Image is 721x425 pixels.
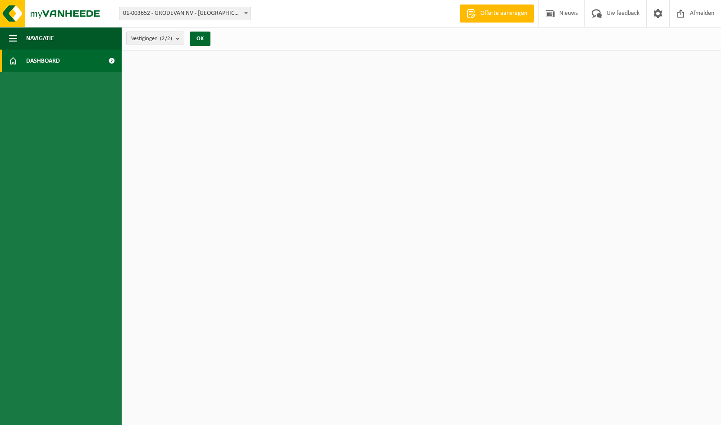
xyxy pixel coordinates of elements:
[126,32,184,45] button: Vestigingen(2/2)
[460,5,534,23] a: Offerte aanvragen
[119,7,251,20] span: 01-003652 - GRODEVAN NV - ROESELARE
[160,36,172,41] count: (2/2)
[131,32,172,46] span: Vestigingen
[26,27,54,50] span: Navigatie
[26,50,60,72] span: Dashboard
[190,32,210,46] button: OK
[478,9,529,18] span: Offerte aanvragen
